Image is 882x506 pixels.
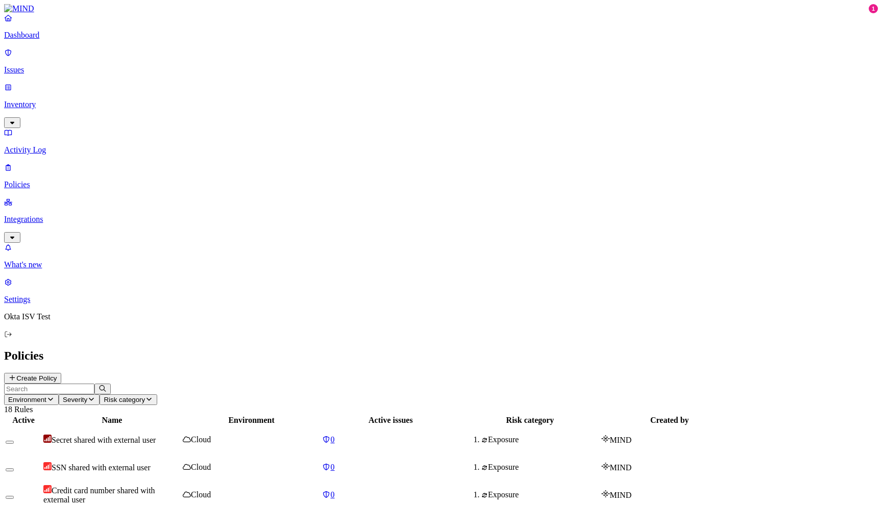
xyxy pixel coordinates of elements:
div: Exposure [481,463,599,472]
p: Issues [4,65,878,74]
a: Dashboard [4,13,878,40]
input: Search [4,384,94,394]
p: Inventory [4,100,878,109]
img: severity-critical [43,435,52,443]
p: Activity Log [4,145,878,155]
a: Inventory [4,83,878,127]
div: Exposure [481,490,599,499]
span: 0 [331,435,335,444]
a: Settings [4,277,878,304]
a: Issues [4,48,878,74]
span: MIND [610,491,632,499]
div: 1 [869,4,878,13]
p: Dashboard [4,31,878,40]
p: What's new [4,260,878,269]
a: MIND [4,4,878,13]
div: Created by [601,416,738,425]
span: Severity [63,396,87,403]
p: Settings [4,295,878,304]
span: Cloud [191,490,211,499]
div: Risk category [461,416,599,425]
span: Cloud [191,463,211,471]
img: severity-high [43,485,52,493]
span: MIND [610,463,632,472]
h2: Policies [4,349,878,363]
a: What's new [4,243,878,269]
a: 0 [322,463,459,472]
div: Exposure [481,435,599,444]
a: Activity Log [4,128,878,155]
span: 0 [331,490,335,499]
span: Environment [8,396,46,403]
img: mind-logo-icon [601,462,610,470]
span: MIND [610,436,632,444]
p: Policies [4,180,878,189]
a: 0 [322,435,459,444]
span: Credit card number shared with external user [43,486,155,504]
span: Cloud [191,435,211,444]
a: Policies [4,163,878,189]
div: Active [6,416,41,425]
div: Active issues [322,416,459,425]
p: Integrations [4,215,878,224]
a: 0 [322,490,459,499]
img: severity-high [43,462,52,470]
a: Integrations [4,197,878,241]
span: Secret shared with external user [52,436,156,444]
span: Risk category [104,396,145,403]
p: Okta ISV Test [4,312,878,321]
img: MIND [4,4,34,13]
img: mind-logo-icon [601,435,610,443]
div: Environment [183,416,320,425]
div: Name [43,416,181,425]
img: mind-logo-icon [601,490,610,498]
span: SSN shared with external user [52,463,151,472]
span: 18 Rules [4,405,33,414]
span: 0 [331,463,335,471]
button: Create Policy [4,373,61,384]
